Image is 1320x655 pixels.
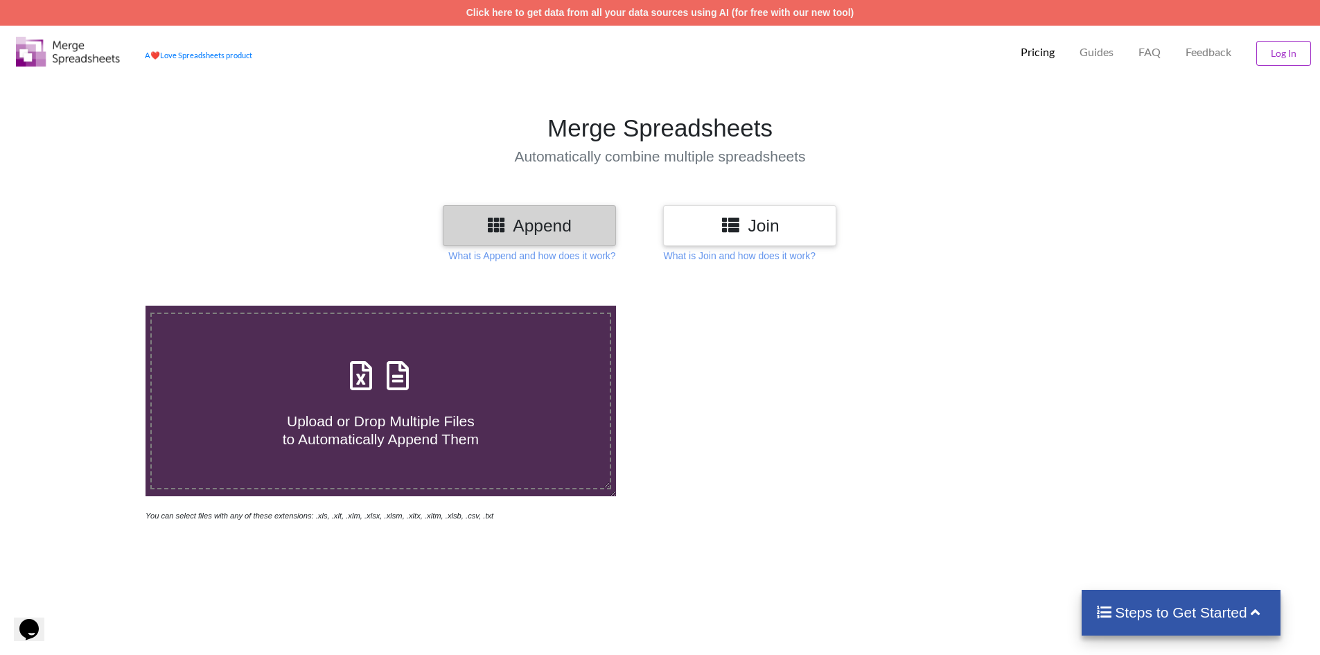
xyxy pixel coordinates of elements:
[283,413,479,446] span: Upload or Drop Multiple Files to Automatically Append Them
[150,51,160,60] span: heart
[1080,45,1114,60] p: Guides
[663,249,815,263] p: What is Join and how does it work?
[453,216,606,236] h3: Append
[674,216,826,236] h3: Join
[145,51,252,60] a: AheartLove Spreadsheets product
[1138,45,1161,60] p: FAQ
[448,249,615,263] p: What is Append and how does it work?
[1021,45,1055,60] p: Pricing
[14,600,58,641] iframe: chat widget
[16,37,120,67] img: Logo.png
[1186,46,1231,58] span: Feedback
[466,7,854,18] a: Click here to get data from all your data sources using AI (for free with our new tool)
[1256,41,1311,66] button: Log In
[146,512,493,520] i: You can select files with any of these extensions: .xls, .xlt, .xlm, .xlsx, .xlsm, .xltx, .xltm, ...
[1095,604,1267,621] h4: Steps to Get Started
